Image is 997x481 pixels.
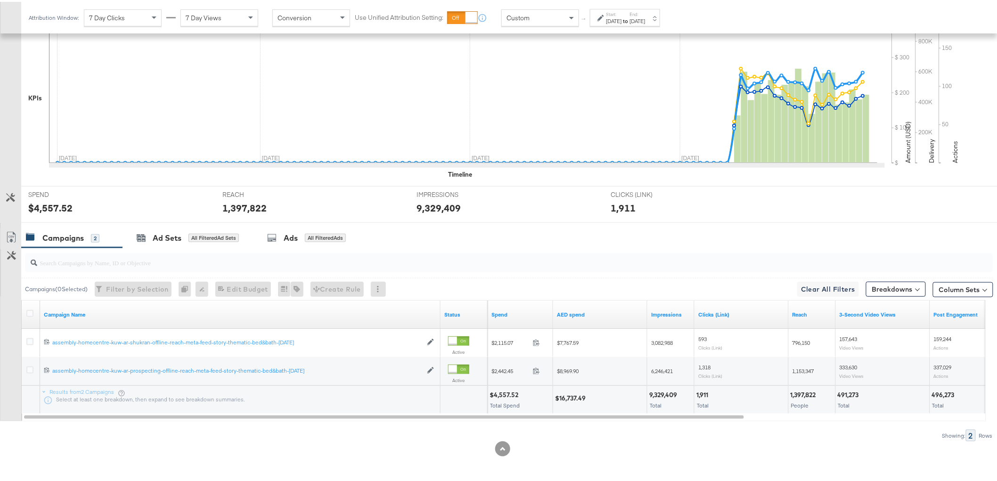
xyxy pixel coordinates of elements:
span: Conversion [278,12,311,20]
span: $7,767.59 [557,337,579,344]
div: 1,397,822 [222,199,267,213]
span: $2,115.07 [491,337,529,344]
span: SPEND [28,188,99,197]
a: The number of times your ad was served. On mobile apps an ad is counted as served the first time ... [651,309,691,317]
a: The total amount spent to date. [491,309,549,317]
a: 3.6725 [557,309,644,317]
div: 2 [966,428,976,440]
button: Clear All Filters [797,280,859,295]
div: Attribution Window: [28,13,79,19]
a: The number of times your video was viewed for 3 seconds or more. [840,309,926,317]
text: Amount (USD) [904,120,913,161]
div: All Filtered Ad Sets [188,232,239,240]
div: 9,329,409 [649,389,680,398]
label: Active [448,375,469,382]
div: 9,329,409 [417,199,461,213]
text: Actions [951,139,960,161]
span: Total [650,400,662,407]
span: Total [932,400,944,407]
span: 3,082,988 [651,337,673,344]
span: 6,246,421 [651,366,673,373]
a: The number of people your ad was served to. [793,309,832,317]
sub: Actions [934,371,949,377]
a: Shows the current state of your Ad Campaign. [444,309,484,317]
span: 593 [698,334,707,341]
span: CLICKS (LINK) [611,188,681,197]
span: 1,153,347 [793,366,814,373]
div: 496,273 [932,389,957,398]
label: Active [448,347,469,353]
span: $8,969.90 [557,366,579,373]
sub: Clicks (Link) [698,371,722,377]
div: Campaigns ( 0 Selected) [25,283,88,292]
label: Use Unified Attribution Setting: [355,11,443,20]
div: 1,397,822 [791,389,819,398]
span: Total [697,400,709,407]
text: Delivery [928,137,936,161]
button: Breakdowns [866,280,926,295]
span: People [791,400,809,407]
span: 1,318 [698,362,711,369]
div: 0 [179,280,196,295]
div: Ads [284,231,298,242]
span: 7 Day Clicks [89,12,125,20]
a: assembly-homecentre-kuw-ar-shukran-offline-reach-meta-feed-story-thematic-bed&bath-[DATE] [52,337,422,345]
input: Search Campaigns by Name, ID or Objective [37,248,904,266]
div: 1,911 [696,389,711,398]
div: Ad Sets [153,231,181,242]
div: Showing: [942,431,966,437]
span: 337,029 [934,362,952,369]
a: Your campaign name. [44,309,437,317]
span: ↑ [580,16,589,19]
span: Total [838,400,850,407]
a: The number of clicks on links appearing on your ad or Page that direct people to your sites off F... [698,309,785,317]
sub: Video Views [840,343,864,349]
sub: Actions [934,343,949,349]
label: Start: [606,9,622,16]
span: 333,630 [840,362,858,369]
span: 7 Day Views [186,12,221,20]
span: IMPRESSIONS [417,188,487,197]
sub: Clicks (Link) [698,343,722,349]
div: Rows [979,431,993,437]
span: REACH [222,188,293,197]
div: 491,273 [838,389,862,398]
div: All Filtered Ads [305,232,346,240]
div: $4,557.52 [490,389,521,398]
span: Clear All Filters [801,282,855,293]
span: 159,244 [934,334,952,341]
span: 796,150 [793,337,810,344]
div: $16,737.49 [555,392,588,401]
div: 1,911 [611,199,636,213]
div: [DATE] [606,16,622,23]
div: [DATE] [630,16,646,23]
div: $4,557.52 [28,199,73,213]
div: assembly-homecentre-kuw-ar-shukran-offline-reach-meta-feed-story-thematic-bed&bath-[DATE] [52,337,422,344]
span: Custom [507,12,530,20]
a: assembly-homecentre-kuw-ar-prospecting-offline-reach-meta-feed-story-thematic-bed&bath-[DATE] [52,365,422,373]
sub: Video Views [840,371,864,377]
div: Timeline [448,168,472,177]
div: KPIs [28,92,42,101]
label: End: [630,9,646,16]
span: 157,643 [840,334,858,341]
div: 2 [91,232,99,241]
span: Total Spend [490,400,520,407]
span: $2,442.45 [491,366,529,373]
strong: to [622,16,630,23]
button: Column Sets [933,280,993,295]
div: Campaigns [42,231,84,242]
